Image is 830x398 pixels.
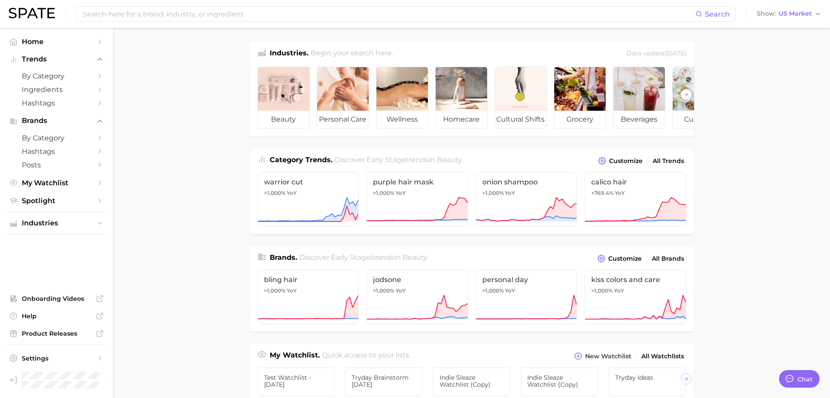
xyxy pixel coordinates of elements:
[264,178,352,186] span: warrior cut
[613,111,665,128] span: beverages
[440,374,504,388] span: Indie Sleaze Watchlist (copy)
[22,179,91,187] span: My Watchlist
[22,295,91,303] span: Onboarding Videos
[270,350,320,362] h1: My Watchlist.
[264,287,285,294] span: >1,000%
[435,67,488,129] a: homecare
[755,8,823,20] button: ShowUS Market
[376,111,428,128] span: wellness
[7,35,106,48] a: Home
[495,111,546,128] span: cultural shifts
[757,11,776,16] span: Show
[264,190,285,196] span: >1,000%
[257,270,359,324] a: bling hair>1,000% YoY
[433,367,511,396] a: Indie Sleaze Watchlist (copy)
[22,72,91,80] span: by Category
[22,197,91,205] span: Spotlight
[614,287,624,294] span: YoY
[482,287,504,294] span: >1,000%
[572,350,633,362] button: New Watchlist
[7,327,106,340] a: Product Releases
[22,85,91,94] span: Ingredients
[652,255,684,262] span: All Brands
[681,89,692,100] button: Scroll Right
[585,172,686,226] a: calico hair+769.4% YoY
[608,255,642,262] span: Customize
[270,156,332,164] span: Category Trends .
[615,190,625,197] span: YoY
[779,11,812,16] span: US Market
[376,67,428,129] a: wellness
[7,369,106,391] a: Log out. Currently logged in as Brennan McVicar with e-mail brennan@spate.nyc.
[596,155,644,167] button: Customize
[613,67,665,129] a: beverages
[22,55,91,63] span: Trends
[22,330,91,337] span: Product Releases
[396,287,406,294] span: YoY
[258,111,309,128] span: beauty
[627,48,686,60] div: Data update: [DATE]
[521,367,598,396] a: Indie Sleaze Watchlist (copy)
[650,253,686,265] a: All Brands
[373,287,394,294] span: >1,000%
[7,83,106,96] a: Ingredients
[264,276,352,284] span: bling hair
[681,373,692,384] button: Scroll Right
[366,172,468,226] a: purple hair mask>1,000% YoY
[482,190,504,196] span: >1,000%
[673,111,724,128] span: culinary
[22,161,91,169] span: Posts
[257,67,310,129] a: beauty
[257,172,359,226] a: warrior cut>1,000% YoY
[82,7,695,21] input: Search here for a brand, industry, or ingredient
[653,157,684,165] span: All Trends
[609,157,643,165] span: Customize
[7,176,106,190] a: My Watchlist
[7,53,106,66] button: Trends
[373,178,461,186] span: purple hair mask
[22,354,91,362] span: Settings
[585,270,686,324] a: kiss colors and care>1,000% YoY
[22,147,91,156] span: Hashtags
[554,111,606,128] span: grocery
[672,67,725,129] a: culinary
[366,270,468,324] a: jodsone>1,000% YoY
[436,111,487,128] span: homecare
[270,253,297,262] span: Brands .
[396,190,406,197] span: YoY
[257,367,335,396] a: Test Watchlist - [DATE]
[299,253,428,262] span: Discover Early Stage brands in .
[705,10,730,18] span: Search
[591,276,680,284] span: kiss colors and care
[22,99,91,107] span: Hashtags
[591,190,613,196] span: +769.4%
[527,374,592,388] span: Indie Sleaze Watchlist (copy)
[9,8,55,18] img: SPATE
[7,292,106,305] a: Onboarding Videos
[595,252,644,265] button: Customize
[505,287,515,294] span: YoY
[22,219,91,227] span: Industries
[585,353,631,360] span: New Watchlist
[7,131,106,145] a: by Category
[22,37,91,46] span: Home
[437,156,461,164] span: beauty
[317,67,369,129] a: personal care
[554,67,606,129] a: grocery
[311,48,393,60] h2: Begin your search here.
[22,312,91,320] span: Help
[7,352,106,365] a: Settings
[591,178,680,186] span: calico hair
[7,310,106,323] a: Help
[403,253,427,262] span: beauty
[345,367,423,396] a: Tryday Brainstorm [DATE]
[7,69,106,83] a: by Category
[22,134,91,142] span: by Category
[7,96,106,110] a: Hashtags
[287,287,297,294] span: YoY
[609,367,686,396] a: Tryday Ideas
[7,217,106,230] button: Industries
[335,156,463,164] span: Discover Early Stage trends in .
[373,190,394,196] span: >1,000%
[322,350,410,362] h2: Quick access to your lists.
